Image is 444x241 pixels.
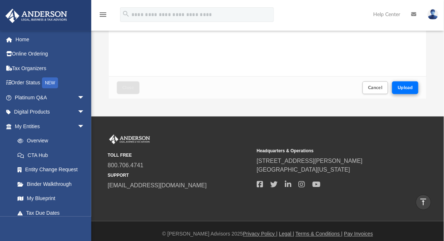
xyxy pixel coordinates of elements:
[10,162,96,177] a: Entity Change Request
[10,206,96,220] a: Tax Due Dates
[363,81,388,94] button: Cancel
[99,10,107,19] i: menu
[108,152,252,158] small: TOLL FREE
[416,195,431,210] a: vertical_align_top
[10,191,92,206] a: My Blueprint
[419,198,428,206] i: vertical_align_top
[368,85,383,90] span: Cancel
[108,162,143,168] a: 800.706.4741
[257,148,401,154] small: Headquarters & Operations
[5,105,96,119] a: Digital Productsarrow_drop_down
[296,231,343,237] a: Terms & Conditions |
[257,158,363,164] a: [STREET_ADDRESS][PERSON_NAME]
[77,105,92,120] span: arrow_drop_down
[5,119,96,134] a: My Entitiesarrow_drop_down
[398,85,413,90] span: Upload
[108,135,152,144] img: Anderson Advisors Platinum Portal
[5,61,96,76] a: Tax Organizers
[42,77,58,88] div: NEW
[243,231,278,237] a: Privacy Policy |
[10,148,96,162] a: CTA Hub
[5,47,96,61] a: Online Ordering
[5,32,96,47] a: Home
[91,230,444,238] div: © [PERSON_NAME] Advisors 2025
[3,9,69,23] img: Anderson Advisors Platinum Portal
[5,90,96,105] a: Platinum Q&Aarrow_drop_down
[108,172,252,179] small: SUPPORT
[10,134,96,148] a: Overview
[344,231,373,237] a: Pay Invoices
[10,177,96,191] a: Binder Walkthrough
[99,14,107,19] a: menu
[279,231,294,237] a: Legal |
[122,85,134,90] span: Close
[257,167,350,173] a: [GEOGRAPHIC_DATA][US_STATE]
[392,81,418,94] button: Upload
[77,90,92,105] span: arrow_drop_down
[108,183,207,189] a: [EMAIL_ADDRESS][DOMAIN_NAME]
[428,9,439,20] img: User Pic
[122,10,130,18] i: search
[5,76,96,91] a: Order StatusNEW
[77,119,92,134] span: arrow_drop_down
[117,81,139,94] button: Close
